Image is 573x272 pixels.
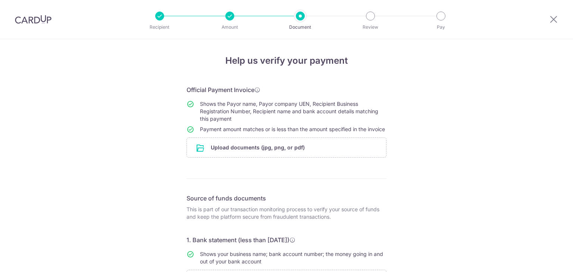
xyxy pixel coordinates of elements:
div: Upload documents (jpg, png, or pdf) [187,137,386,158]
span: Shows the Payor name, Payor company UEN, Recipient Business Registration Number, Recipient name a... [200,101,378,122]
p: Recipient [132,23,187,31]
h6: 1. Bank statement (less than [DATE]) [187,235,386,244]
p: This is part of our transaction monitoring process to verify your source of funds and keep the pl... [187,206,386,221]
p: Pay [413,23,469,31]
h6: Official Payment Invoice [187,85,386,94]
h6: Source of funds documents [187,194,386,203]
h4: Help us verify your payment [187,54,386,67]
span: Payment amount matches or is less than the amount specified in the invoice [200,126,385,132]
p: Amount [202,23,257,31]
p: Document [273,23,328,31]
span: Shows your business name; bank account number; the money going in and out of your bank account [200,251,383,265]
p: Review [343,23,398,31]
img: CardUp [15,15,51,24]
